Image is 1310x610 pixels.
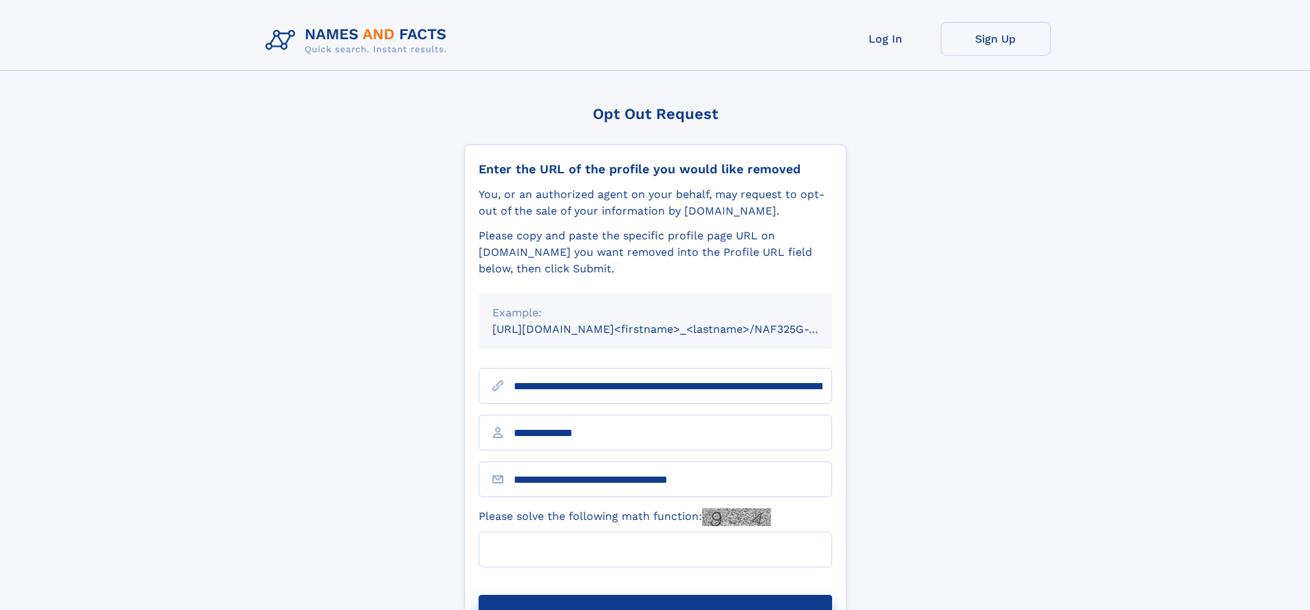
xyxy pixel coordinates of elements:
[492,305,818,321] div: Example:
[831,22,941,56] a: Log In
[479,228,832,277] div: Please copy and paste the specific profile page URL on [DOMAIN_NAME] you want removed into the Pr...
[479,162,832,177] div: Enter the URL of the profile you would like removed
[479,508,771,526] label: Please solve the following math function:
[464,105,847,122] div: Opt Out Request
[260,22,458,59] img: Logo Names and Facts
[492,323,858,336] small: [URL][DOMAIN_NAME]<firstname>_<lastname>/NAF325G-xxxxxxxx
[941,22,1051,56] a: Sign Up
[479,186,832,219] div: You, or an authorized agent on your behalf, may request to opt-out of the sale of your informatio...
